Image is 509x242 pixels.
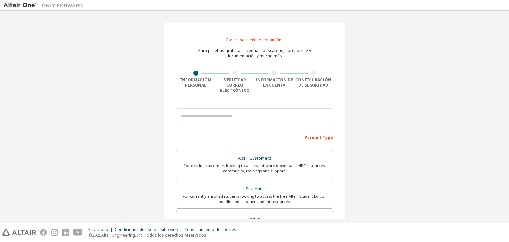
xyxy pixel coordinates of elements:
[92,232,101,238] font: 2025
[180,184,329,194] div: Students
[255,77,293,88] font: Información de la cuenta
[226,37,284,43] font: Crear una cuenta de Altair One
[184,227,236,232] font: Consentimiento de cookies
[73,229,83,236] img: youtube.svg
[3,2,86,9] img: Altair Uno
[180,154,329,163] div: Altair Customers
[220,77,250,93] font: Verificar correo electrónico
[176,132,333,142] div: Account Type
[40,229,47,236] img: facebook.svg
[115,227,178,232] font: Condiciones de uso del sitio web
[180,215,329,224] div: Faculty
[295,77,331,88] font: Configuración de seguridad
[198,48,311,53] font: Para pruebas gratuitas, licencias, descargas, aprendizaje y
[226,53,283,59] font: documentación y mucho más.
[88,227,108,232] font: Privacidad
[62,229,69,236] img: linkedin.svg
[88,232,92,238] font: ©
[2,229,36,236] img: altair_logo.svg
[180,163,329,174] div: For existing customers looking to access software downloads, HPC resources, community, trainings ...
[180,77,211,88] font: Información personal
[101,232,207,238] font: Altair Engineering, Inc. Todos los derechos reservados.
[180,194,329,204] div: For currently enrolled students looking to access the free Altair Student Edition bundle and all ...
[51,229,58,236] img: instagram.svg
